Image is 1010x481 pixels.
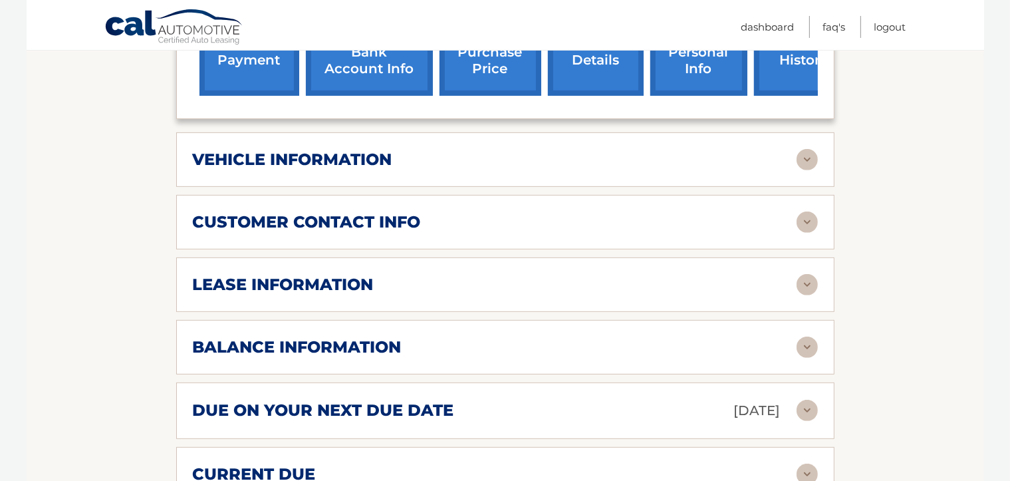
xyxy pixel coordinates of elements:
[650,9,747,96] a: update personal info
[193,337,402,357] h2: balance information
[797,149,818,170] img: accordion-rest.svg
[199,9,299,96] a: make a payment
[754,9,854,96] a: payment history
[823,16,846,38] a: FAQ's
[874,16,906,38] a: Logout
[193,212,421,232] h2: customer contact info
[193,150,392,170] h2: vehicle information
[741,16,795,38] a: Dashboard
[797,400,818,421] img: accordion-rest.svg
[734,399,781,422] p: [DATE]
[193,401,454,420] h2: due on your next due date
[193,275,374,295] h2: lease information
[797,212,818,233] img: accordion-rest.svg
[306,9,433,96] a: Add/Remove bank account info
[797,337,818,358] img: accordion-rest.svg
[548,9,644,96] a: account details
[440,9,541,96] a: request purchase price
[797,274,818,295] img: accordion-rest.svg
[104,9,244,47] a: Cal Automotive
